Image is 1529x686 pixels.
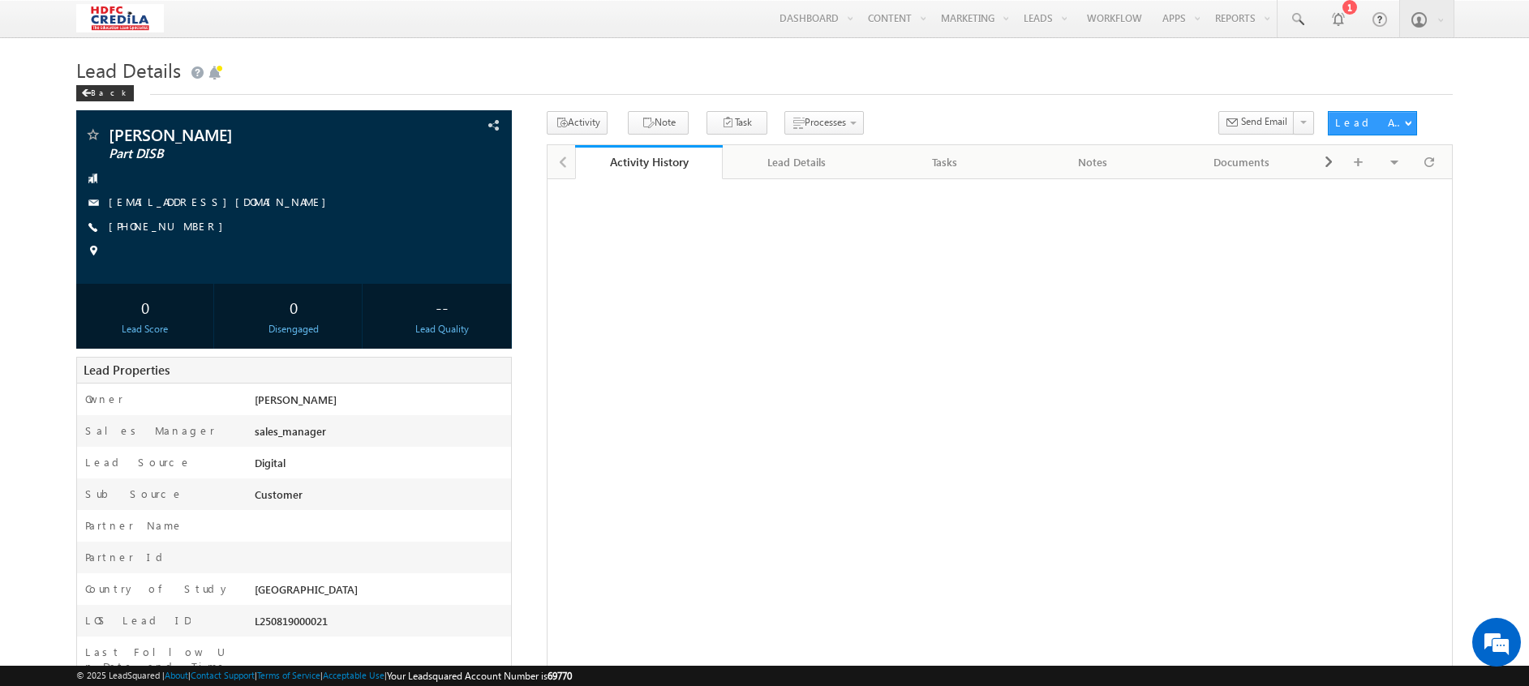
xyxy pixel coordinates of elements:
label: Lead Source [85,455,191,469]
a: Acceptable Use [323,670,384,680]
a: Activity History [575,145,724,179]
div: Customer [251,487,511,509]
div: Tasks [884,152,1005,172]
a: Terms of Service [257,670,320,680]
label: Sub Source [85,487,183,501]
div: Activity History [587,154,711,169]
div: Lead Score [80,322,209,337]
label: Country of Study [85,581,230,596]
span: Lead Properties [84,362,170,378]
div: Lead Details [736,152,857,172]
button: Processes [784,111,864,135]
a: [PHONE_NUMBER] [109,219,231,233]
span: Processes [805,116,846,128]
a: Documents [1168,145,1316,179]
div: Disengaged [230,322,359,337]
label: Last Follow Up Date and Time [85,645,234,674]
div: Documents [1181,152,1302,172]
label: Partner Name [85,518,183,533]
a: Contact Support [191,670,255,680]
a: Back [76,84,142,98]
label: LOS Lead ID [85,613,191,628]
span: 69770 [548,670,572,682]
a: [EMAIL_ADDRESS][DOMAIN_NAME] [109,195,334,208]
button: Send Email [1218,111,1295,135]
img: Custom Logo [76,4,163,32]
span: Send Email [1241,114,1287,129]
a: Notes [1020,145,1168,179]
div: Lead Actions [1335,115,1404,130]
div: 0 [230,292,359,322]
button: Task [707,111,767,135]
a: Tasks [871,145,1020,179]
span: Your Leadsquared Account Number is [387,670,572,682]
a: Lead Details [723,145,871,179]
div: L250819000021 [251,613,511,636]
div: Back [76,85,134,101]
div: [GEOGRAPHIC_DATA] [251,581,511,604]
span: Part DISB [109,146,381,162]
div: Notes [1033,152,1153,172]
label: Partner Id [85,550,169,564]
span: Lead Details [76,57,181,83]
button: Note [628,111,689,135]
div: -- [378,292,507,322]
a: About [165,670,188,680]
span: © 2025 LeadSquared | | | | | [76,668,572,684]
div: Digital [251,455,511,478]
button: Activity [547,111,608,135]
button: Lead Actions [1328,111,1417,135]
span: [PERSON_NAME] [255,392,337,406]
div: sales_manager [251,423,511,446]
div: Lead Quality [378,322,507,337]
label: Owner [85,392,123,406]
div: 0 [80,292,209,322]
label: Sales Manager [85,423,215,438]
span: [PERSON_NAME] [109,126,381,143]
